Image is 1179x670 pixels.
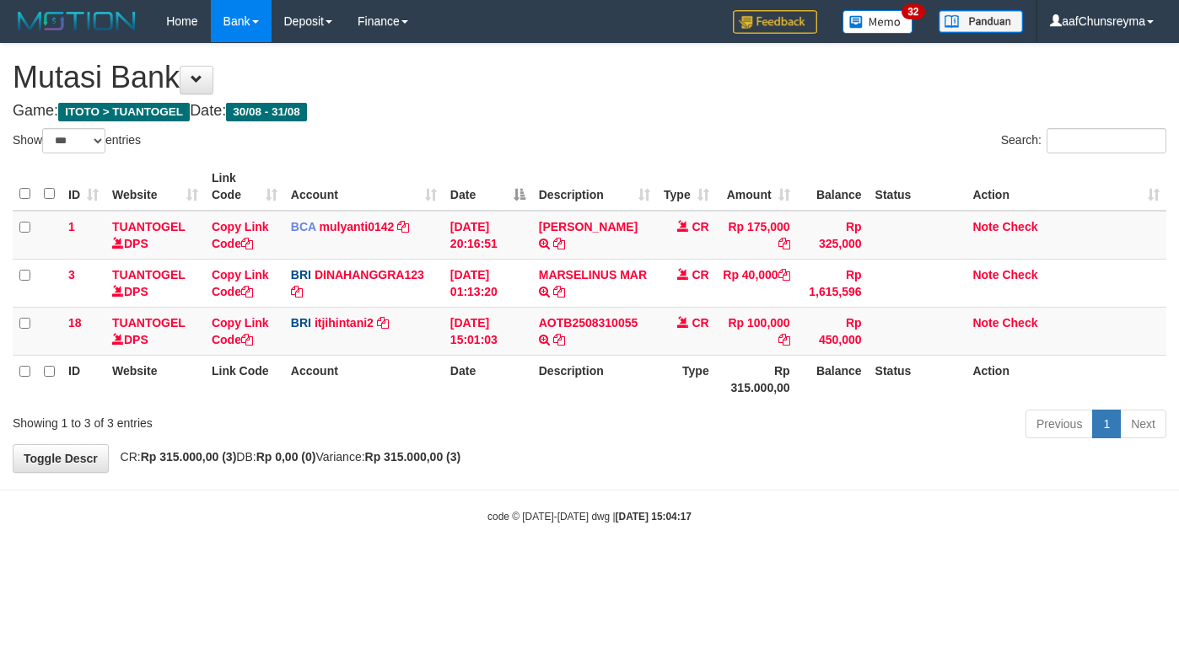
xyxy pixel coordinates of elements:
div: Showing 1 to 3 of 3 entries [13,408,479,431]
a: 1 [1092,410,1121,438]
a: Copy Link Code [212,268,269,298]
td: Rp 1,615,596 [797,259,869,307]
th: Amount: activate to sort column ascending [716,163,797,211]
img: Feedback.jpg [733,10,817,34]
a: AOTB2508310055 [539,316,638,330]
th: Date [444,355,532,403]
a: Copy Rp 100,000 to clipboard [778,333,790,346]
th: Date: activate to sort column descending [444,163,532,211]
td: [DATE] 20:16:51 [444,211,532,260]
img: Button%20Memo.svg [843,10,913,34]
th: Link Code [205,355,284,403]
span: 3 [68,268,75,281]
span: CR [692,220,708,233]
span: ITOTO > TUANTOGEL [58,103,190,121]
span: CR [692,268,708,281]
th: Balance [797,163,869,211]
td: Rp 40,000 [716,259,797,307]
a: DINAHANGGRA123 [315,268,424,281]
strong: [DATE] 15:04:17 [616,511,692,523]
a: Check [1002,220,1037,233]
th: Action: activate to sort column ascending [966,163,1166,211]
a: Copy mulyanti0142 to clipboard [397,220,409,233]
a: Copy AOTB2508310055 to clipboard [553,333,565,346]
td: DPS [105,211,205,260]
span: 1 [68,220,75,233]
img: MOTION_logo.png [13,8,141,34]
a: TUANTOGEL [112,220,186,233]
span: 32 [902,4,924,19]
a: Toggle Descr [13,444,109,473]
a: Copy Link Code [212,220,269,250]
td: [DATE] 01:13:20 [444,259,532,307]
label: Show entries [13,128,141,153]
a: Copy itjihintani2 to clipboard [377,316,389,330]
a: Copy DINAHANGGRA123 to clipboard [291,285,303,298]
th: Description: activate to sort column ascending [532,163,657,211]
span: 18 [68,316,82,330]
th: Account: activate to sort column ascending [284,163,444,211]
th: Account [284,355,444,403]
a: Check [1002,268,1037,281]
img: panduan.png [939,10,1023,33]
small: code © [DATE]-[DATE] dwg | [487,511,692,523]
span: BRI [291,316,311,330]
h1: Mutasi Bank [13,61,1166,94]
td: Rp 450,000 [797,307,869,355]
a: Copy Rp 40,000 to clipboard [778,268,790,281]
a: mulyanti0142 [320,220,395,233]
th: Type [657,355,716,403]
th: Website: activate to sort column ascending [105,163,205,211]
th: Link Code: activate to sort column ascending [205,163,284,211]
th: ID: activate to sort column ascending [62,163,105,211]
a: Next [1120,410,1166,438]
th: Action [966,355,1166,403]
input: Search: [1047,128,1166,153]
th: Status [869,163,966,211]
a: [PERSON_NAME] [539,220,638,233]
th: Status [869,355,966,403]
strong: Rp 315.000,00 (3) [365,450,461,464]
th: Website [105,355,205,403]
strong: Rp 315.000,00 (3) [141,450,237,464]
a: Previous [1026,410,1093,438]
span: CR: DB: Variance: [112,450,461,464]
td: DPS [105,307,205,355]
label: Search: [1001,128,1166,153]
th: Description [532,355,657,403]
a: Copy JAJA JAHURI to clipboard [553,237,565,250]
strong: Rp 0,00 (0) [256,450,316,464]
th: Type: activate to sort column ascending [657,163,716,211]
a: Note [972,268,999,281]
a: TUANTOGEL [112,316,186,330]
a: Copy Rp 175,000 to clipboard [778,237,790,250]
h4: Game: Date: [13,103,1166,120]
td: Rp 325,000 [797,211,869,260]
a: itjihintani2 [315,316,374,330]
a: TUANTOGEL [112,268,186,281]
th: Balance [797,355,869,403]
a: MARSELINUS MAR [539,268,647,281]
a: Copy MARSELINUS MAR to clipboard [553,285,565,298]
a: Check [1002,316,1037,330]
th: ID [62,355,105,403]
span: BCA [291,220,316,233]
td: Rp 100,000 [716,307,797,355]
td: DPS [105,259,205,307]
td: [DATE] 15:01:03 [444,307,532,355]
select: Showentries [42,128,105,153]
a: Copy Link Code [212,316,269,346]
a: Note [972,316,999,330]
th: Rp 315.000,00 [716,355,797,403]
span: CR [692,316,708,330]
a: Note [972,220,999,233]
td: Rp 175,000 [716,211,797,260]
span: 30/08 - 31/08 [226,103,307,121]
span: BRI [291,268,311,281]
